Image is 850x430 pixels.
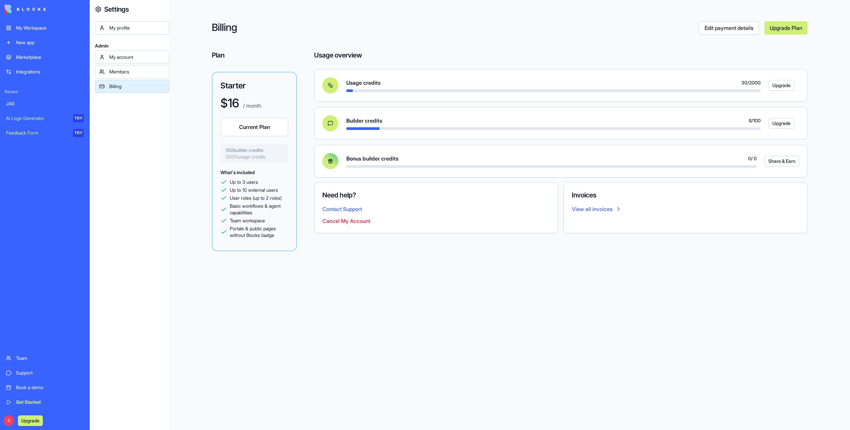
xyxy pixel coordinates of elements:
img: logo [5,5,46,14]
a: Feedback FormTRY [2,126,88,140]
span: Basic workflows & agent capabilities [230,203,288,216]
div: Book a demo [16,384,84,391]
a: Upgrade [18,417,43,424]
a: Get Started [2,395,88,409]
span: 0 / 0 [748,155,757,162]
button: Contact Support [322,205,362,213]
div: Feedback Form [6,130,68,136]
a: Starter$16 / monthCurrent Plan100builder credits2000usage creditsWhat's includedUp to 3 usersUp t... [212,72,297,251]
div: My profile [109,25,165,31]
a: New app [2,36,88,49]
span: Bonus builder credits [346,155,398,162]
button: Upgrade [18,415,43,426]
span: Up to 10 external users [230,187,278,193]
h2: Billing [212,21,699,35]
a: Edit payment details [699,21,759,35]
h4: Invoices [572,190,799,200]
div: New app [16,39,84,46]
span: Team workspace [230,217,265,224]
p: / month [242,102,261,110]
a: JAS [2,97,88,110]
span: 30 / 2000 [741,79,761,86]
span: Recent [2,89,88,94]
span: Admin [95,43,169,49]
h3: Starter [220,80,288,91]
span: Up to 3 users [230,179,258,185]
div: Get Started [16,399,84,405]
button: Upgrade [769,80,794,91]
a: Members [95,65,169,78]
a: Marketplace [2,51,88,64]
div: TRY [73,114,84,122]
a: Upgrade Plan [764,21,807,35]
button: Upgrade [769,118,794,129]
div: TRY [73,129,84,137]
h4: Need help? [322,190,550,200]
div: Marketplace [16,54,84,60]
div: Team [16,355,84,362]
div: My Workspace [16,25,84,31]
div: Support [16,370,84,376]
span: S [3,415,14,426]
button: Share & Earn [765,156,799,166]
h1: $ 16 [220,96,239,110]
a: AI Logo GeneratorTRY [2,112,88,125]
a: Team [2,352,88,365]
h4: Settings [104,5,129,14]
span: What's included [220,169,255,175]
button: Cancel My Account [322,217,370,225]
a: My profile [95,21,169,35]
span: Usage credits [346,79,381,87]
a: Billing [95,80,169,93]
h4: Plan [212,51,297,60]
span: User roles (up to 2 roles) [230,195,282,201]
a: My account [95,51,169,64]
div: Members [109,68,165,75]
a: My Workspace [2,21,88,35]
div: My account [109,54,165,60]
div: AI Logo Generator [6,115,68,122]
span: Builder credits [346,117,382,125]
div: Integrations [16,68,84,75]
span: Portals & public pages without Blocks badge [230,225,288,239]
div: Billing [109,83,165,90]
span: 2000 usage credits [226,154,283,160]
a: Integrations [2,65,88,78]
a: Upgrade [769,80,791,91]
a: Book a demo [2,381,88,394]
a: Support [2,366,88,379]
a: Upgrade [769,118,791,129]
button: Current Plan [220,118,288,136]
div: JAS [6,100,84,107]
a: View all invoices [572,205,799,213]
span: 8 / 100 [749,117,761,124]
span: 100 builder credits [226,147,283,154]
h4: Usage overview [314,51,362,60]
